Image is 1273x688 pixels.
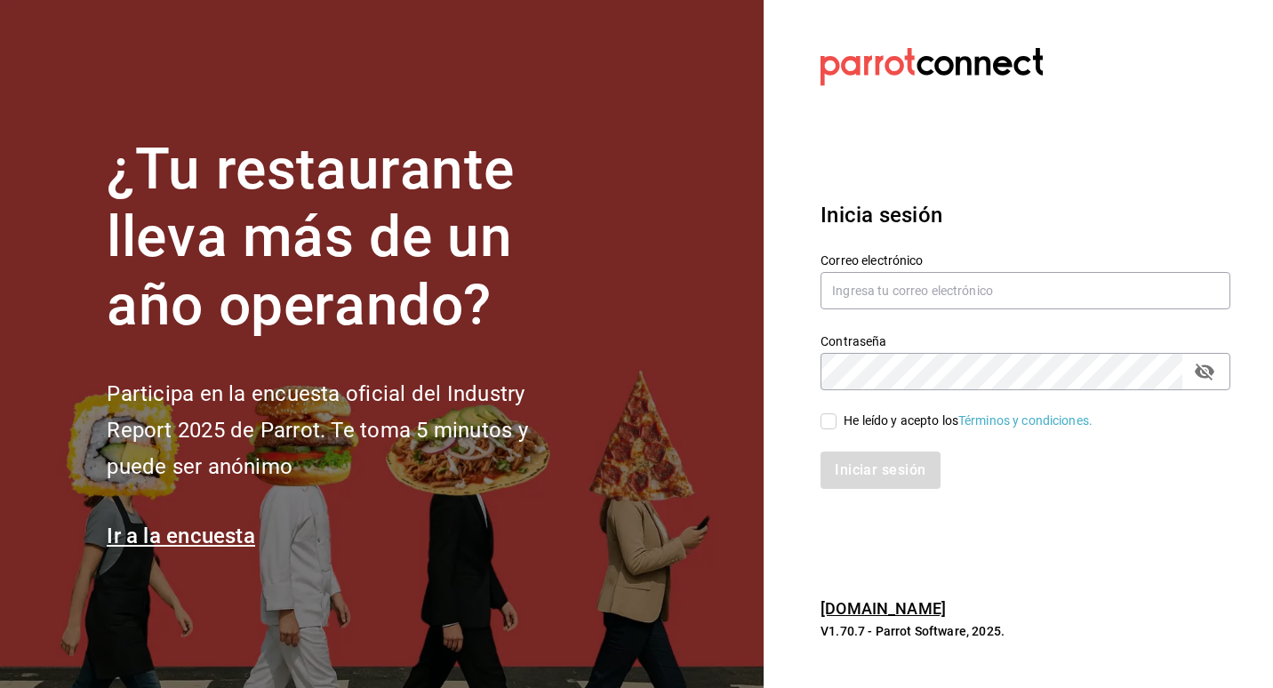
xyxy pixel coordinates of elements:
[844,412,1093,430] div: He leído y acepto los
[107,136,587,340] h1: ¿Tu restaurante lleva más de un año operando?
[821,272,1230,309] input: Ingresa tu correo electrónico
[1189,356,1220,387] button: passwordField
[821,199,1230,231] h3: Inicia sesión
[107,376,587,484] h2: Participa en la encuesta oficial del Industry Report 2025 de Parrot. Te toma 5 minutos y puede se...
[107,524,255,548] a: Ir a la encuesta
[958,413,1093,428] a: Términos y condiciones.
[821,599,946,618] a: [DOMAIN_NAME]
[821,622,1230,640] p: V1.70.7 - Parrot Software, 2025.
[821,334,1230,347] label: Contraseña
[821,253,1230,266] label: Correo electrónico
